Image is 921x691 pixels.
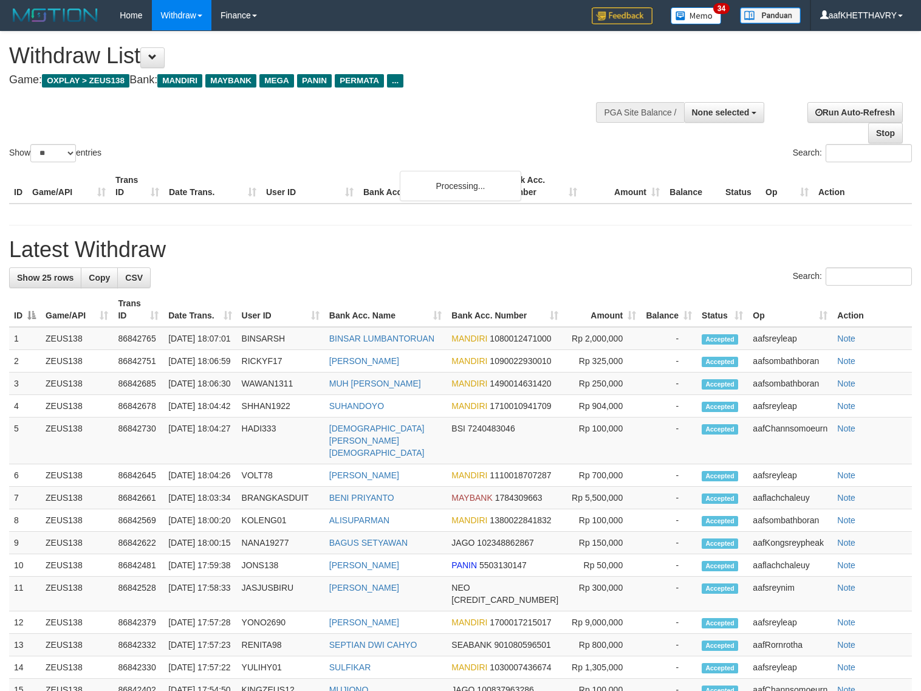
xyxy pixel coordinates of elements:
[748,464,832,487] td: aafsreyleap
[748,509,832,532] td: aafsombathboran
[490,470,551,480] span: Copy 1110018707287 to clipboard
[9,169,27,204] th: ID
[237,418,324,464] td: HADI333
[837,470,855,480] a: Note
[748,395,832,418] td: aafsreyleap
[9,418,41,464] td: 5
[748,611,832,634] td: aafsreyleap
[237,554,324,577] td: JONS138
[387,74,403,88] span: ...
[329,470,399,480] a: [PERSON_NAME]
[113,577,163,611] td: 86842528
[113,292,163,327] th: Trans ID: activate to sort column ascending
[41,634,113,656] td: ZEUS138
[596,102,683,123] div: PGA Site Balance /
[41,373,113,395] td: ZEUS138
[702,424,738,435] span: Accepted
[163,464,236,487] td: [DATE] 18:04:26
[41,532,113,554] td: ZEUS138
[563,327,641,350] td: Rp 2,000,000
[641,418,697,464] td: -
[563,373,641,395] td: Rp 250,000
[329,662,371,672] a: SULFIKAR
[163,418,236,464] td: [DATE] 18:04:27
[563,350,641,373] td: Rp 325,000
[329,379,421,388] a: MUH [PERSON_NAME]
[9,327,41,350] td: 1
[17,273,74,283] span: Show 25 rows
[477,538,533,548] span: Copy 102348862867 to clipboard
[832,292,912,327] th: Action
[451,662,487,672] span: MANDIRI
[447,292,563,327] th: Bank Acc. Number: activate to sort column ascending
[748,634,832,656] td: aafRornrotha
[748,418,832,464] td: aafChannsomoeurn
[163,611,236,634] td: [DATE] 17:57:28
[237,611,324,634] td: YONO2690
[113,395,163,418] td: 86842678
[237,464,324,487] td: VOLT78
[563,611,641,634] td: Rp 9,000,000
[563,656,641,679] td: Rp 1,305,000
[9,395,41,418] td: 4
[259,74,294,88] span: MEGA
[113,634,163,656] td: 86842332
[793,144,912,162] label: Search:
[641,554,697,577] td: -
[748,373,832,395] td: aafsombathboran
[324,292,447,327] th: Bank Acc. Name: activate to sort column ascending
[451,515,487,525] span: MANDIRI
[702,663,738,673] span: Accepted
[490,334,551,343] span: Copy 1080012471000 to clipboard
[740,7,801,24] img: panduan.png
[692,108,750,117] span: None selected
[237,292,324,327] th: User ID: activate to sort column ascending
[41,509,113,532] td: ZEUS138
[163,532,236,554] td: [DATE] 18:00:15
[748,554,832,577] td: aaflachchaleuy
[641,634,697,656] td: -
[113,327,163,350] td: 86842765
[9,267,81,288] a: Show 25 rows
[9,577,41,611] td: 11
[837,640,855,650] a: Note
[9,350,41,373] td: 2
[793,267,912,286] label: Search:
[27,169,111,204] th: Game/API
[30,144,76,162] select: Showentries
[237,395,324,418] td: SHHAN1922
[837,356,855,366] a: Note
[113,532,163,554] td: 86842622
[237,656,324,679] td: YULIHY01
[713,3,730,14] span: 34
[9,74,602,86] h4: Game: Bank:
[163,577,236,611] td: [DATE] 17:58:33
[697,292,748,327] th: Status: activate to sort column ascending
[641,656,697,679] td: -
[563,577,641,611] td: Rp 300,000
[41,350,113,373] td: ZEUS138
[329,538,408,548] a: BAGUS SETYAWAN
[9,238,912,262] h1: Latest Withdraw
[451,640,491,650] span: SEABANK
[81,267,118,288] a: Copy
[563,554,641,577] td: Rp 50,000
[205,74,256,88] span: MAYBANK
[451,595,558,605] span: Copy 5859458194445954 to clipboard
[113,373,163,395] td: 86842685
[837,538,855,548] a: Note
[329,401,384,411] a: SUHANDOYO
[237,373,324,395] td: WAWAN1311
[563,487,641,509] td: Rp 5,500,000
[41,418,113,464] td: ZEUS138
[451,493,492,503] span: MAYBANK
[837,662,855,672] a: Note
[89,273,110,283] span: Copy
[837,617,855,627] a: Note
[329,493,394,503] a: BENI PRIYANTO
[41,554,113,577] td: ZEUS138
[237,577,324,611] td: JASJUSBIRU
[641,350,697,373] td: -
[702,357,738,367] span: Accepted
[479,560,527,570] span: Copy 5503130147 to clipboard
